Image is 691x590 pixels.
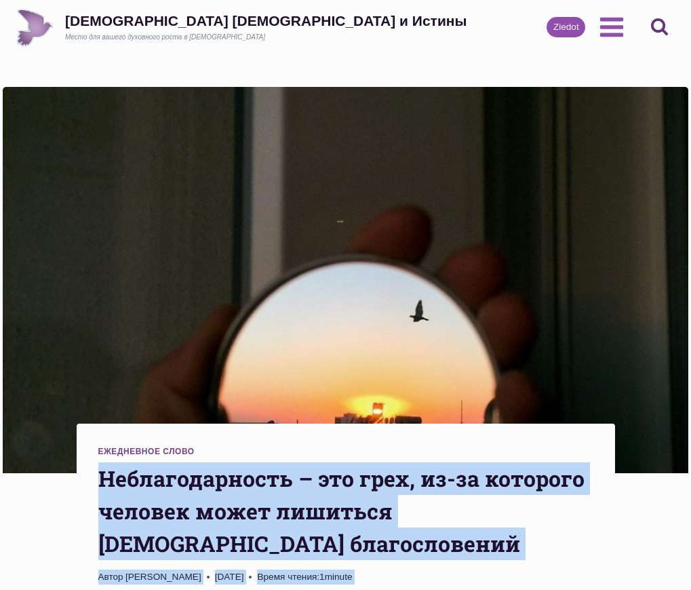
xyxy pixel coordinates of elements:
[16,9,54,46] img: Draudze Gars un Patiesība
[16,9,467,46] a: [DEMOGRAPHIC_DATA] [DEMOGRAPHIC_DATA] и ИстиныМесто для вашего духовного роста в [DEMOGRAPHIC_DATA]
[65,33,467,42] div: Место для вашего духовного роста в [DEMOGRAPHIC_DATA]
[325,572,353,582] span: minute
[257,572,319,582] span: Время чтения:
[65,12,467,29] div: [DEMOGRAPHIC_DATA] [DEMOGRAPHIC_DATA] и Истины
[98,462,593,560] h1: Hеблагодарность – это грех, из-за которого человек может лишиться [DEMOGRAPHIC_DATA] благословений
[125,572,201,582] a: [PERSON_NAME]
[98,570,123,585] span: Автор
[98,447,195,456] a: Ежедневное слово
[644,12,675,43] button: Показать форму поиска
[215,570,244,585] time: [DATE]
[257,570,352,585] span: 1
[592,10,631,44] button: Открыть меню
[547,17,585,37] a: Ziedot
